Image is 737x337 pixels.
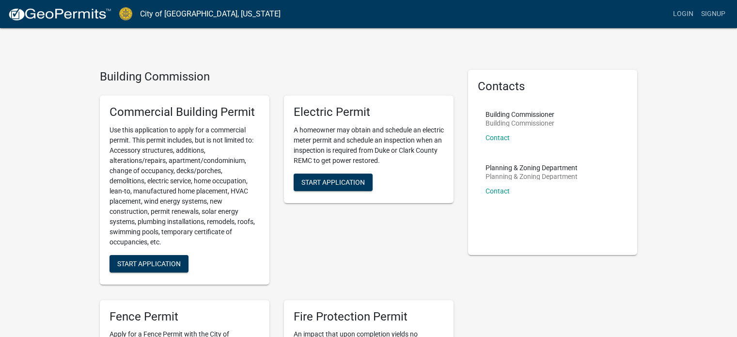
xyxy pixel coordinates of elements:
[117,259,181,267] span: Start Application
[140,6,281,22] a: City of [GEOGRAPHIC_DATA], [US_STATE]
[294,105,444,119] h5: Electric Permit
[100,70,454,84] h4: Building Commission
[110,255,188,273] button: Start Application
[486,173,578,180] p: Planning & Zoning Department
[294,174,373,191] button: Start Application
[486,187,510,195] a: Contact
[301,178,365,186] span: Start Application
[119,7,132,20] img: City of Jeffersonville, Indiana
[110,105,260,119] h5: Commercial Building Permit
[294,310,444,324] h5: Fire Protection Permit
[486,134,510,142] a: Contact
[669,5,697,23] a: Login
[486,120,554,127] p: Building Commissioner
[486,111,554,118] p: Building Commissioner
[697,5,729,23] a: Signup
[478,80,628,94] h5: Contacts
[486,164,578,171] p: Planning & Zoning Department
[110,125,260,247] p: Use this application to apply for a commercial permit. This permit includes, but is not limited t...
[294,125,444,166] p: A homeowner may obtain and schedule an electric meter permit and schedule an inspection when an i...
[110,310,260,324] h5: Fence Permit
